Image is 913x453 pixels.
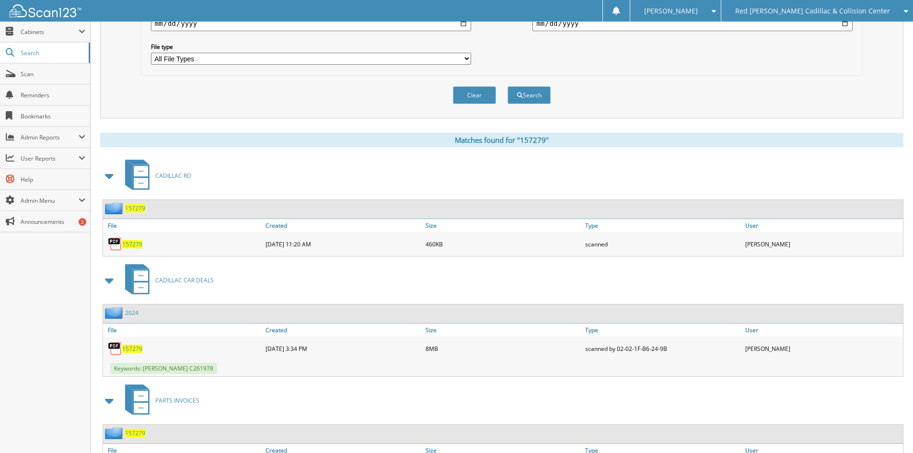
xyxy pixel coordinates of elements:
button: Clear [453,86,496,104]
span: User Reports [21,154,79,163]
iframe: Chat Widget [865,407,913,453]
div: [PERSON_NAME] [743,339,903,358]
div: 2 [79,218,86,226]
span: Keywords: [PERSON_NAME] C261978 [110,363,217,374]
img: PDF.png [108,341,122,356]
a: Created [263,324,423,337]
input: start [151,16,471,31]
span: CADILLAC RO [155,172,191,180]
a: Created [263,219,423,232]
span: Admin Menu [21,197,79,205]
a: Size [423,219,583,232]
span: [PERSON_NAME] [644,8,698,14]
label: File type [151,43,471,51]
a: User [743,324,903,337]
div: [DATE] 3:34 PM [263,339,423,358]
a: Type [583,219,743,232]
a: 157279 [125,429,145,437]
a: 157279 [122,345,142,353]
div: Matches found for "157279" [100,133,903,147]
div: scanned by 02-02-1F-B6-24-9B [583,339,743,358]
span: Reminders [21,91,85,99]
button: Search [508,86,551,104]
a: Type [583,324,743,337]
span: Admin Reports [21,133,79,141]
span: PARTS INVOICES [155,396,199,405]
a: File [103,219,263,232]
span: Scan [21,70,85,78]
div: 460KB [423,234,583,254]
a: PARTS INVOICES [119,382,199,419]
span: Search [21,49,84,57]
div: 8MB [423,339,583,358]
a: CADILLAC CAR DEALS [119,261,214,299]
span: CADILLAC CAR DEALS [155,276,214,284]
input: end [532,16,853,31]
div: scanned [583,234,743,254]
div: [PERSON_NAME] [743,234,903,254]
img: folder2.png [105,202,125,214]
img: folder2.png [105,307,125,319]
a: User [743,219,903,232]
span: Announcements [21,218,85,226]
span: Cabinets [21,28,79,36]
img: PDF.png [108,237,122,251]
a: 157279 [125,204,145,212]
span: Red [PERSON_NAME] Cadillac & Collision Center [735,8,890,14]
div: [DATE] 11:20 AM [263,234,423,254]
span: Help [21,175,85,184]
a: 2024 [125,309,139,317]
a: CADILLAC RO [119,157,191,195]
a: 157279 [122,240,142,248]
img: folder2.png [105,427,125,439]
a: File [103,324,263,337]
span: Bookmarks [21,112,85,120]
img: scan123-logo-white.svg [10,4,81,17]
a: Size [423,324,583,337]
